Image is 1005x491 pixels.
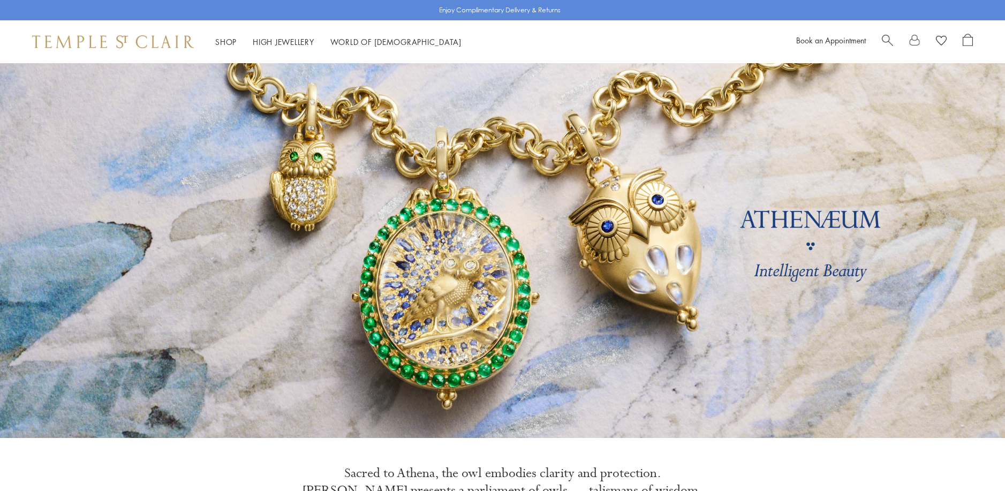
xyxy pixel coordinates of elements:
[439,5,561,16] p: Enjoy Complimentary Delivery & Returns
[882,34,893,50] a: Search
[951,441,994,480] iframe: Gorgias live chat messenger
[215,36,237,47] a: ShopShop
[796,35,866,46] a: Book an Appointment
[963,34,973,50] a: Open Shopping Bag
[32,35,194,48] img: Temple St. Clair
[215,35,462,49] nav: Main navigation
[330,36,462,47] a: World of [DEMOGRAPHIC_DATA]World of [DEMOGRAPHIC_DATA]
[936,34,947,50] a: View Wishlist
[253,36,314,47] a: High JewelleryHigh Jewellery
